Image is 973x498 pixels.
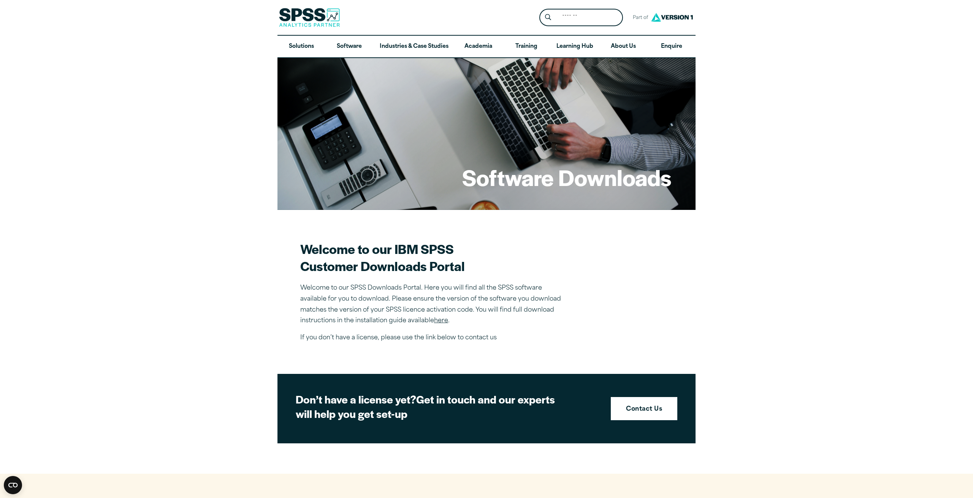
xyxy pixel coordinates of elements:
h2: Welcome to our IBM SPSS Customer Downloads Portal [300,240,566,274]
a: Software [325,36,373,58]
img: Version1 Logo [649,10,695,24]
nav: Desktop version of site main menu [277,36,696,58]
a: Enquire [648,36,696,58]
p: If you don’t have a license, please use the link below to contact us [300,333,566,344]
svg: Search magnifying glass icon [545,14,551,20]
a: About Us [599,36,647,58]
a: Training [502,36,550,58]
form: Site Header Search Form [539,9,623,27]
a: here [434,318,448,324]
span: Part of [629,13,649,24]
a: Academia [455,36,502,58]
h1: Software Downloads [462,162,671,192]
p: Welcome to our SPSS Downloads Portal. Here you will find all the SPSS software available for you ... [300,283,566,326]
button: Open CMP widget [4,476,22,494]
button: Search magnifying glass icon [541,11,555,25]
a: Solutions [277,36,325,58]
a: Industries & Case Studies [374,36,455,58]
a: Learning Hub [550,36,599,58]
a: Contact Us [611,397,677,421]
img: SPSS Analytics Partner [279,8,340,27]
strong: Contact Us [626,405,662,414]
strong: Don’t have a license yet? [296,391,416,407]
h2: Get in touch and our experts will help you get set-up [296,392,562,421]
